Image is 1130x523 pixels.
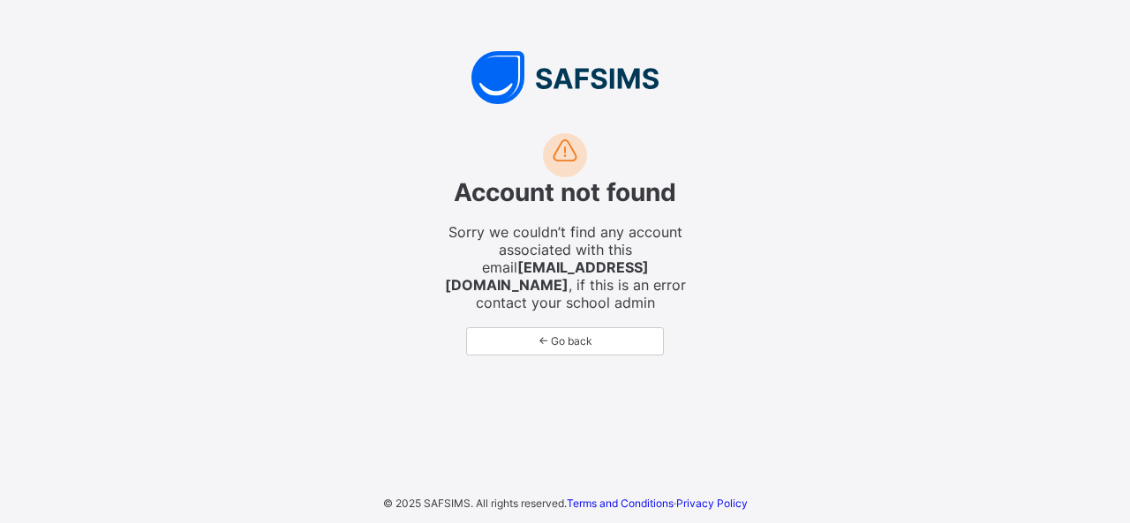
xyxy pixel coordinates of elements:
span: · [567,497,748,510]
a: Privacy Policy [676,497,748,510]
span: © 2025 SAFSIMS. All rights reserved. [383,497,567,510]
span: Sorry we couldn’t find any account associated with this email , if this is an error contact your ... [441,223,689,311]
strong: [EMAIL_ADDRESS][DOMAIN_NAME] [445,258,649,294]
img: SAFSIMS Logo [300,51,830,104]
a: Terms and Conditions [567,497,674,510]
span: ← Go back [480,334,650,347]
span: Account not found [454,177,676,207]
